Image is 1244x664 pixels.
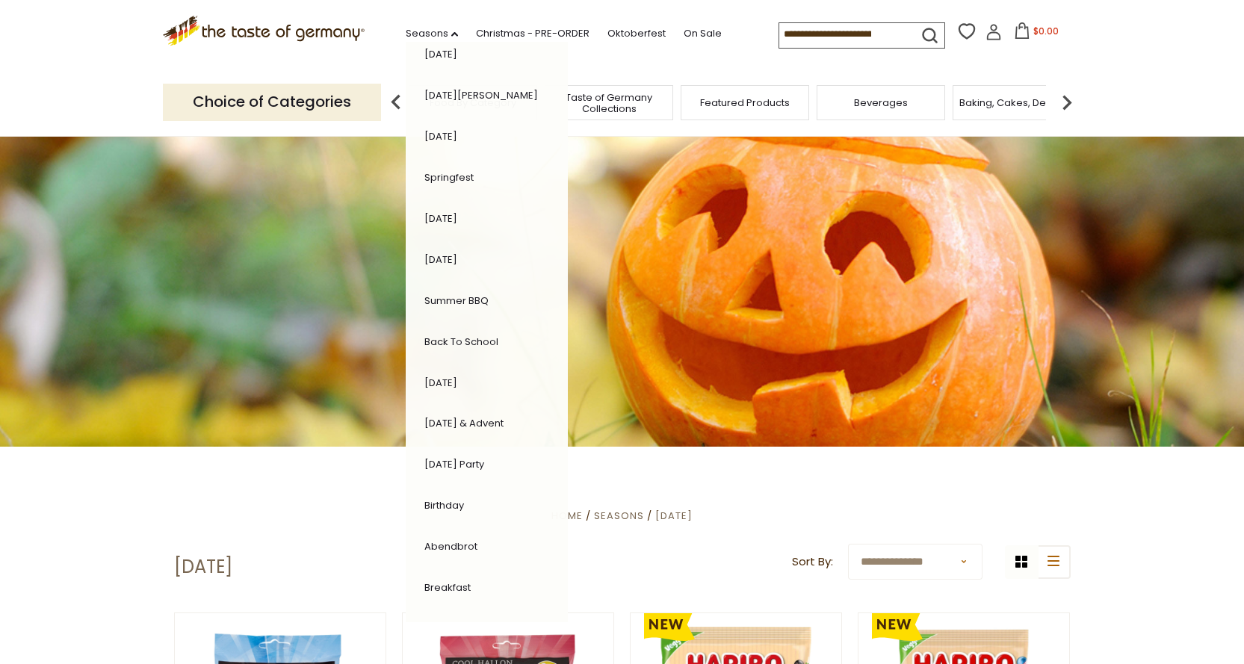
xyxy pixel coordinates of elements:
a: [DATE] [424,211,457,226]
a: Christmas - PRE-ORDER [476,25,589,42]
a: [DATE] [424,252,457,267]
a: [DATE] & Advent [424,416,504,430]
a: [DATE] [424,129,457,143]
a: On Sale [684,25,722,42]
a: [DATE] [424,376,457,390]
button: $0.00 [1005,22,1068,45]
a: [DATE][PERSON_NAME] [424,88,538,102]
span: $0.00 [1033,25,1059,37]
a: Baking, Cakes, Desserts [959,97,1075,108]
a: Oktoberfest [607,25,666,42]
h1: [DATE] [174,556,232,578]
a: Summer BBQ [424,294,489,308]
a: Featured Products [700,97,790,108]
a: Seasons [406,25,458,42]
a: [DATE] [655,509,693,523]
img: previous arrow [381,87,411,117]
p: Choice of Categories [163,84,381,120]
a: [DATE] Party [424,457,484,471]
label: Sort By: [792,553,833,571]
a: Taste of Germany Collections [549,92,669,114]
a: Beverages [854,97,908,108]
a: Birthday [424,498,464,512]
a: Springfest [424,170,474,184]
img: next arrow [1052,87,1082,117]
a: Breakfast [424,580,471,595]
a: [DATE] [424,47,457,61]
a: Back to School [424,335,498,349]
a: Abendbrot [424,539,477,553]
a: Seasons [594,509,644,523]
